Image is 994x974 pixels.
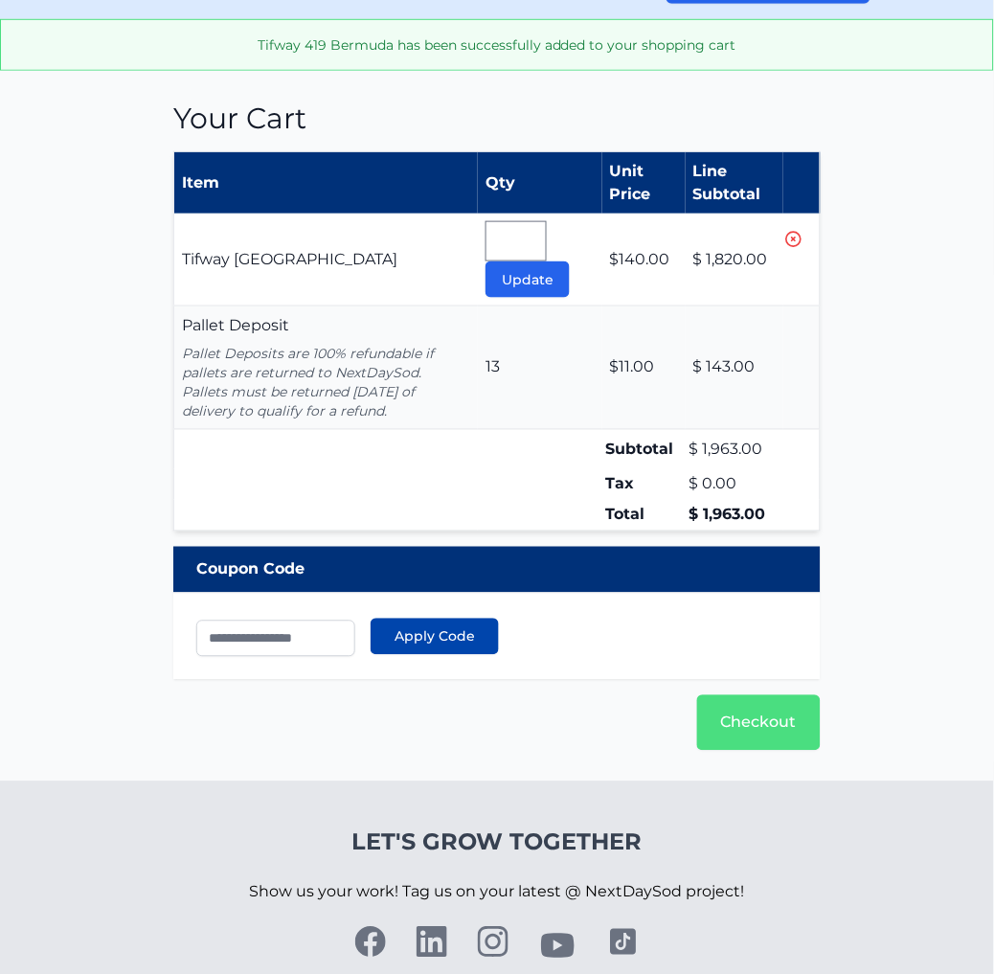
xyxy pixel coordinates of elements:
[478,152,602,215] th: Qty
[395,627,475,646] span: Apply Code
[602,430,686,470] td: Subtotal
[602,306,686,430] td: $11.00
[686,469,783,500] td: $ 0.00
[174,306,479,430] td: Pallet Deposit
[686,214,783,306] td: $ 1,820.00
[182,345,470,421] p: Pallet Deposits are 100% refundable if pallets are returned to NextDaySod. Pallets must be return...
[173,547,821,593] div: Coupon Code
[174,152,479,215] th: Item
[686,430,783,470] td: $ 1,963.00
[250,827,745,858] h4: Let's Grow Together
[602,152,686,215] th: Unit Price
[173,102,821,136] h1: Your Cart
[602,469,686,500] td: Tax
[686,152,783,215] th: Line Subtotal
[16,35,978,55] p: Tifway 419 Bermuda has been successfully added to your shopping cart
[602,214,686,306] td: $140.00
[371,619,499,655] button: Apply Code
[486,261,570,298] button: Update
[686,500,783,532] td: $ 1,963.00
[602,500,686,532] td: Total
[686,306,783,430] td: $ 143.00
[250,858,745,927] p: Show us your work! Tag us on your latest @ NextDaySod project!
[478,306,602,430] td: 13
[697,695,821,751] a: Checkout
[174,214,479,306] td: Tifway [GEOGRAPHIC_DATA]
